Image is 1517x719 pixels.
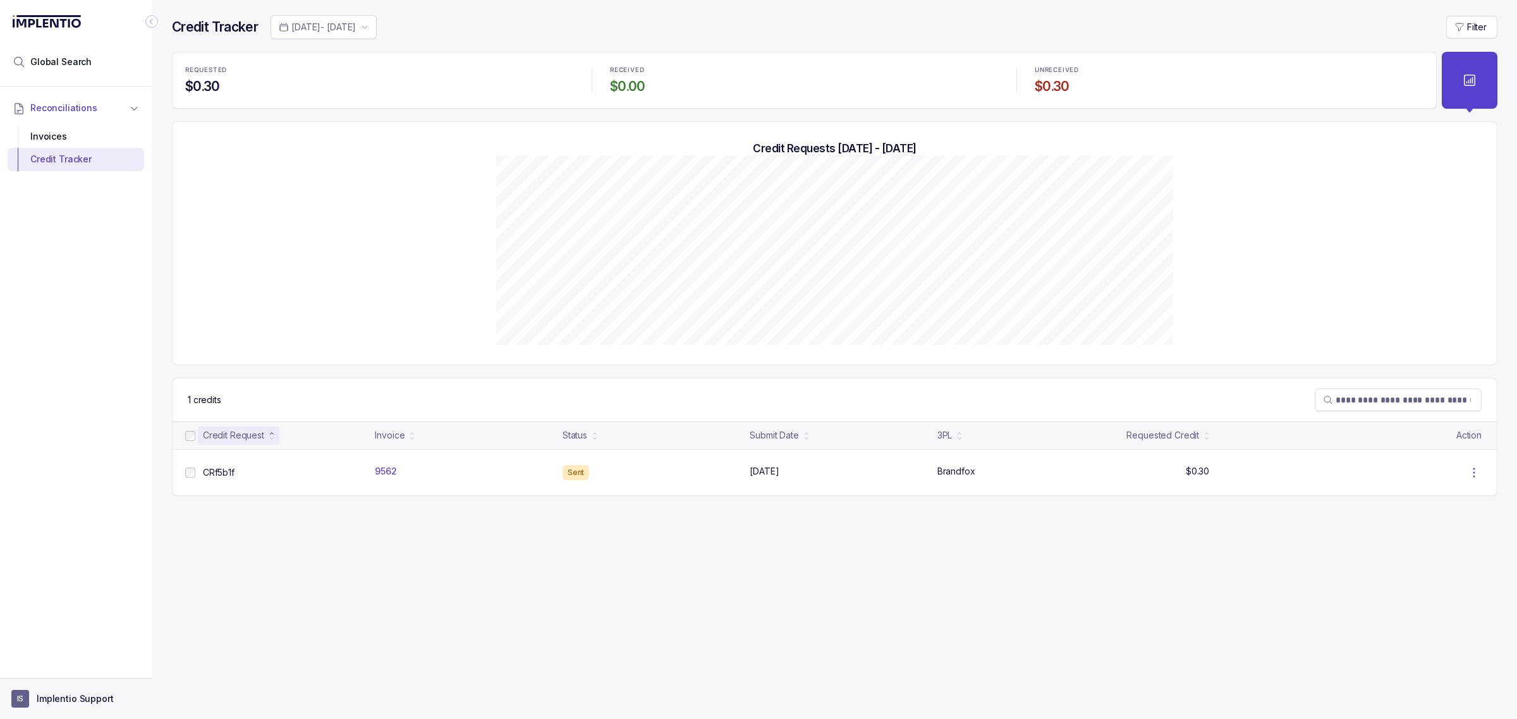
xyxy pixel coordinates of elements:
p: UNRECEIVED [1035,66,1079,74]
p: $0.30 [1186,465,1209,478]
p: RECEIVED [610,66,644,74]
p: REQUESTED [185,66,227,74]
li: Statistic RECEIVED [602,57,1006,103]
h4: $0.30 [185,78,574,95]
p: Brandfox [937,465,975,478]
search: Table Search Bar [1315,389,1482,411]
button: Reconciliations [8,94,144,122]
p: Action [1456,429,1482,442]
h4: Credit Tracker [172,18,258,36]
p: CRf5b1f [203,466,235,479]
p: Filter [1467,21,1487,33]
h5: Credit Requests [DATE] - [DATE] [193,142,1477,155]
button: Date Range Picker [271,15,377,39]
p: 1 credits [188,394,221,406]
div: Remaining page entries [188,394,221,406]
li: Statistic UNRECEIVED [1027,57,1431,103]
div: Status [563,429,587,442]
span: Reconciliations [30,102,97,114]
p: 9562 [375,465,396,478]
input: checkbox-checkbox-all [185,431,195,441]
div: Requested Credit [1126,429,1199,442]
button: Filter [1446,16,1497,39]
p: [DATE] [750,465,779,478]
input: checkbox-checkbox-all [185,468,195,478]
span: User initials [11,690,29,708]
h4: $0.00 [610,78,999,95]
ul: Statistic Highlights [172,52,1437,109]
div: Invoice [375,429,405,442]
search: Date Range Picker [279,21,356,33]
button: User initialsImplentio Support [11,690,140,708]
nav: Table Control [173,378,1497,421]
p: Implentio Support [37,692,114,705]
div: Credit Tracker [18,148,134,171]
div: Sent [563,465,590,480]
div: 3PL [937,429,953,442]
div: Collapse Icon [144,14,159,29]
h4: $0.30 [1035,78,1423,95]
p: [DATE] - [DATE] [291,21,356,33]
div: Submit Date [750,429,798,442]
div: Invoices [18,125,134,148]
span: Global Search [30,56,92,68]
li: Statistic REQUESTED [178,57,582,103]
div: Reconciliations [8,123,144,174]
div: Credit Request [203,429,264,442]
